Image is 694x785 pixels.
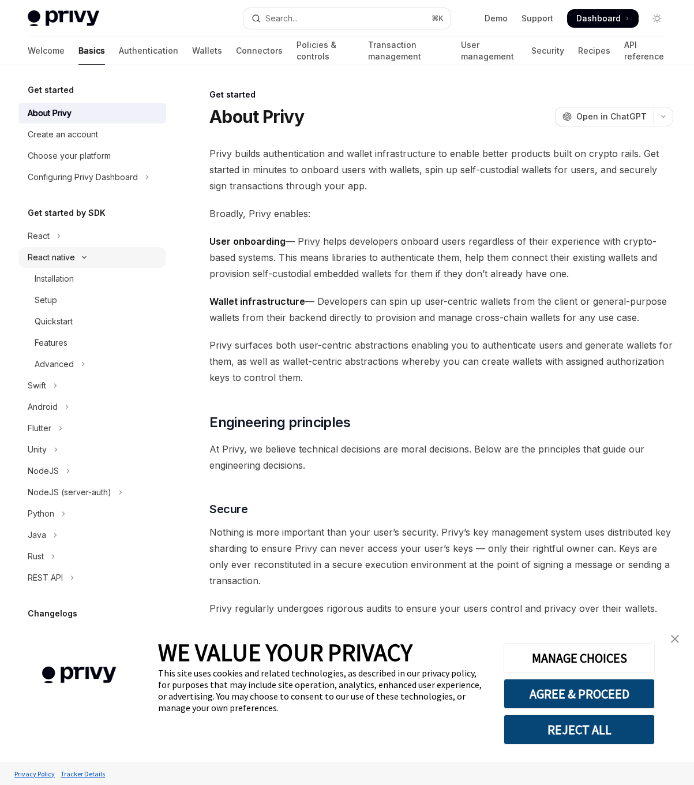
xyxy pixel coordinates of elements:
div: Quickstart [35,315,73,328]
span: Nothing is more important than your user’s security. Privy’s key management system uses distribut... [209,524,673,589]
span: Privy regularly undergoes rigorous audits to ensure your users control and privacy over their wal... [209,600,673,616]
div: Swift [28,379,46,392]
a: Demo [485,13,508,24]
button: Open search [243,8,450,29]
div: Features [35,336,67,350]
span: Dashboard [576,13,621,24]
div: React [28,229,50,243]
div: Search... [265,12,298,25]
span: — Privy helps developers onboard users regardless of their experience with crypto-based systems. ... [209,233,673,282]
span: Privy surfaces both user-centric abstractions enabling you to authenticate users and generate wal... [209,337,673,386]
button: Toggle NodeJS (server-auth) section [18,482,166,503]
a: Features [18,332,166,353]
strong: User onboarding [209,235,286,247]
a: Authentication [119,37,178,65]
button: Open in ChatGPT [555,107,654,126]
a: Security [531,37,564,65]
a: Dashboard [567,9,639,28]
a: Welcome [28,37,65,65]
div: Unity [28,443,47,457]
div: This site uses cookies and related technologies, as described in our privacy policy, for purposes... [158,667,486,713]
div: Installation [35,272,74,286]
a: Support [522,13,553,24]
div: Flutter [28,421,51,435]
div: Rust [28,549,44,563]
a: User management [461,37,517,65]
span: At Privy, we believe technical decisions are moral decisions. Below are the principles that guide... [209,441,673,473]
span: Open in ChatGPT [576,111,647,122]
a: close banner [663,627,687,651]
span: ⌘ K [432,14,444,23]
button: MANAGE CHOICES [504,643,655,673]
img: company logo [17,650,141,700]
button: Toggle Python section [18,503,166,524]
button: Toggle Flutter section [18,418,166,439]
a: Policies & controls [297,37,354,65]
a: About Privy [18,103,166,124]
a: Privacy Policy [12,764,58,784]
div: React native [28,251,75,264]
button: AGREE & PROCEED [504,679,655,709]
div: Python [28,507,54,521]
div: Get started [209,89,673,100]
a: Choose your platform [18,145,166,166]
div: Java [28,528,46,542]
button: Toggle Advanced section [18,354,166,375]
a: Basics [78,37,105,65]
div: Android [28,400,58,414]
div: NodeJS (server-auth) [28,485,111,499]
button: Toggle React section [18,226,166,246]
a: Wallets [192,37,222,65]
button: Toggle Android section [18,397,166,417]
button: Toggle Configuring Privy Dashboard section [18,167,166,188]
div: REST API [28,571,63,585]
a: Tracker Details [58,764,108,784]
h5: Get started by SDK [28,206,106,220]
button: Toggle REST API section [18,567,166,588]
div: Configuring Privy Dashboard [28,170,138,184]
a: Installation [18,268,166,289]
span: Privy builds authentication and wallet infrastructure to enable better products built on crypto r... [209,145,673,194]
div: Choose your platform [28,149,111,163]
img: close banner [671,635,679,643]
div: Advanced [35,357,74,371]
h1: About Privy [209,106,304,127]
span: Engineering principles [209,413,350,432]
h5: Changelogs [28,607,77,620]
div: Setup [35,293,57,307]
a: Setup [18,290,166,311]
h5: Get started [28,83,74,97]
button: Toggle React native section [18,247,166,268]
button: Toggle Unity section [18,439,166,460]
img: light logo [28,10,99,27]
span: WE VALUE YOUR PRIVACY [158,637,412,667]
strong: Wallet infrastructure [209,296,305,307]
button: Toggle Rust section [18,546,166,567]
a: Transaction management [368,37,448,65]
button: REJECT ALL [504,715,655,745]
div: About Privy [28,106,72,120]
a: Connectors [236,37,283,65]
a: Quickstart [18,311,166,332]
span: Broadly, Privy enables: [209,205,673,222]
button: Toggle Swift section [18,375,166,396]
span: — Developers can spin up user-centric wallets from the client or general-purpose wallets from the... [209,293,673,326]
span: Secure [209,501,247,517]
div: NodeJS [28,464,59,478]
button: Toggle dark mode [648,9,666,28]
button: Toggle Java section [18,525,166,545]
a: Create an account [18,124,166,145]
a: API reference [624,37,666,65]
button: Toggle NodeJS section [18,461,166,481]
div: Create an account [28,128,98,141]
a: Recipes [578,37,610,65]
